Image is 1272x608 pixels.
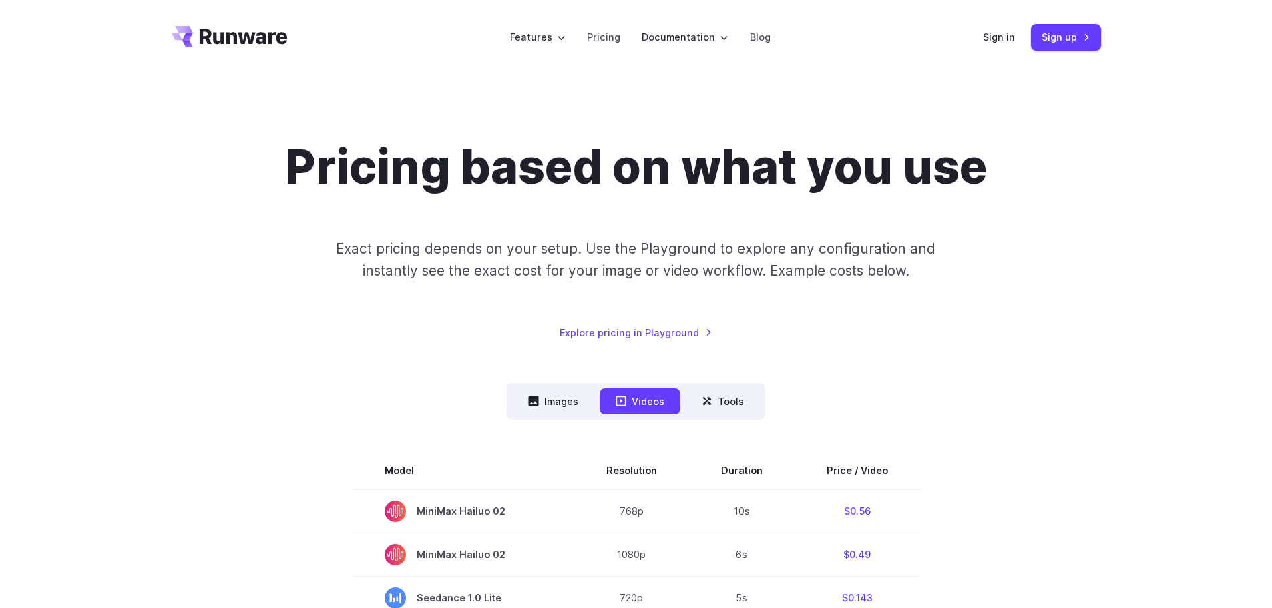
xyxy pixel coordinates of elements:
td: 1080p [574,533,689,576]
h1: Pricing based on what you use [285,139,987,195]
span: MiniMax Hailuo 02 [385,544,542,565]
th: Price / Video [795,452,920,489]
button: Images [512,388,594,414]
th: Duration [689,452,795,489]
span: MiniMax Hailuo 02 [385,501,542,522]
td: 6s [689,533,795,576]
td: $0.56 [795,489,920,533]
td: $0.49 [795,533,920,576]
td: 768p [574,489,689,533]
button: Tools [686,388,760,414]
th: Model [353,452,574,489]
a: Go to / [172,26,288,47]
th: Resolution [574,452,689,489]
a: Sign up [1031,24,1101,50]
a: Sign in [983,29,1015,45]
a: Explore pricing in Playground [560,325,712,340]
td: 10s [689,489,795,533]
label: Documentation [642,29,728,45]
p: Exact pricing depends on your setup. Use the Playground to explore any configuration and instantl... [310,238,961,282]
a: Blog [750,29,771,45]
a: Pricing [587,29,620,45]
button: Videos [600,388,680,414]
label: Features [510,29,566,45]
